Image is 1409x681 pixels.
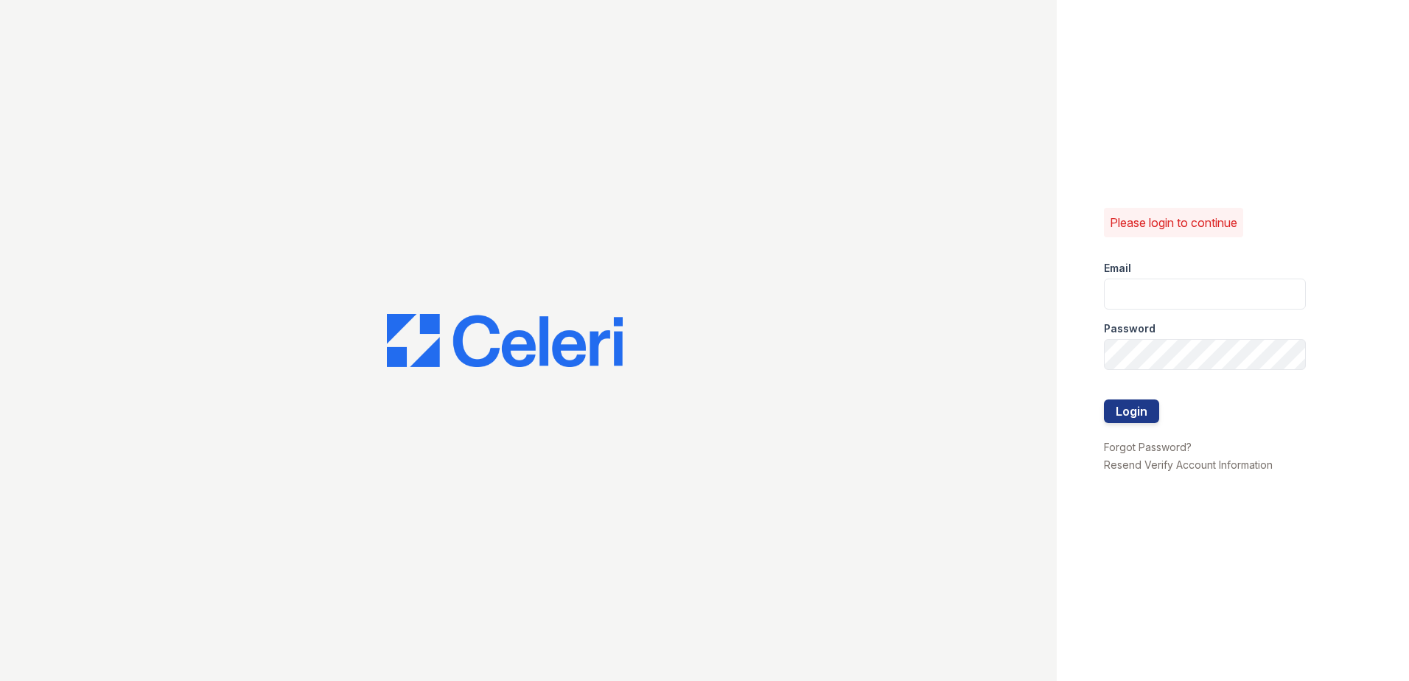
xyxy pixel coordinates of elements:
label: Password [1104,321,1155,336]
p: Please login to continue [1110,214,1237,231]
img: CE_Logo_Blue-a8612792a0a2168367f1c8372b55b34899dd931a85d93a1a3d3e32e68fde9ad4.png [387,314,623,367]
label: Email [1104,261,1131,276]
a: Resend Verify Account Information [1104,458,1273,471]
a: Forgot Password? [1104,441,1192,453]
button: Login [1104,399,1159,423]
